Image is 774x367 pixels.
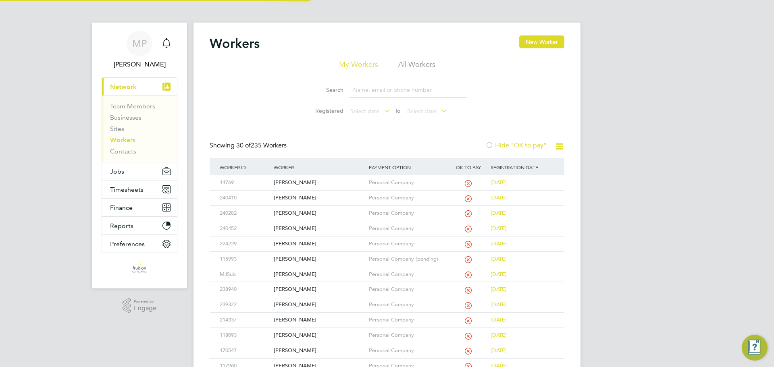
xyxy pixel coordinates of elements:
[350,108,379,115] span: Select date
[367,221,448,236] div: Personal Company
[272,282,366,297] div: [PERSON_NAME]
[218,282,556,288] a: 238940[PERSON_NAME]Personal Company[DATE]
[92,23,187,288] nav: Main navigation
[307,107,343,114] label: Registered
[132,261,147,274] img: fruitionconsulting-logo-retina.png
[110,147,136,155] a: Contacts
[102,31,177,69] a: MP[PERSON_NAME]
[110,114,141,121] a: Businesses
[272,158,366,176] div: Worker
[367,236,448,251] div: Personal Company
[367,175,448,190] div: Personal Company
[134,305,156,312] span: Engage
[110,125,124,133] a: Sites
[210,35,260,52] h2: Workers
[110,102,155,110] a: Team Members
[489,158,556,176] div: Registration Date
[218,282,272,297] div: 238940
[218,297,556,304] a: 239322[PERSON_NAME]Personal Company[DATE]
[448,158,489,176] div: OK to pay
[218,175,556,182] a: 14769[PERSON_NAME]Personal Company[DATE]
[236,141,251,149] span: 30 of
[491,194,507,201] span: [DATE]
[491,316,507,323] span: [DATE]
[367,343,448,358] div: Personal Company
[491,332,507,338] span: [DATE]
[339,60,378,74] li: My Workers
[272,191,366,205] div: [PERSON_NAME]
[110,222,133,230] span: Reports
[485,141,547,149] label: Hide "OK to pay"
[218,236,556,243] a: 224229[PERSON_NAME]Personal Company[DATE]
[491,271,507,278] span: [DATE]
[272,313,366,328] div: [PERSON_NAME]
[218,267,556,274] a: MJSub[PERSON_NAME]Personal Company[DATE]
[102,78,177,95] button: Network
[272,252,366,267] div: [PERSON_NAME]
[218,313,272,328] div: 214337
[367,297,448,312] div: Personal Company
[218,252,272,267] div: 115993
[110,136,135,144] a: Workers
[218,236,272,251] div: 224229
[102,95,177,162] div: Network
[110,186,144,193] span: Timesheets
[218,358,556,365] a: 117960[PERSON_NAME]Personal Company[DATE]
[491,225,507,232] span: [DATE]
[407,108,436,115] span: Select date
[218,297,272,312] div: 239322
[491,301,507,308] span: [DATE]
[218,343,556,350] a: 170547[PERSON_NAME]Personal Company[DATE]
[218,343,272,358] div: 170547
[218,267,272,282] div: MJSub
[392,106,403,116] span: To
[102,217,177,234] button: Reports
[210,141,288,150] div: Showing
[491,255,507,262] span: [DATE]
[218,328,556,334] a: 118093[PERSON_NAME]Personal Company[DATE]
[491,240,507,247] span: [DATE]
[491,347,507,354] span: [DATE]
[102,235,177,253] button: Preferences
[367,206,448,221] div: Personal Company
[110,168,124,175] span: Jobs
[218,251,556,258] a: 115993[PERSON_NAME]Personal Company (pending)[DATE]
[102,180,177,198] button: Timesheets
[218,191,272,205] div: 240410
[218,158,272,176] div: Worker ID
[307,86,343,93] label: Search
[491,179,507,186] span: [DATE]
[272,297,366,312] div: [PERSON_NAME]
[218,221,556,228] a: 240452[PERSON_NAME]Personal Company[DATE]
[218,312,556,319] a: 214337[PERSON_NAME]Personal Company[DATE]
[102,162,177,180] button: Jobs
[272,267,366,282] div: [PERSON_NAME]
[134,298,156,305] span: Powered by
[272,175,366,190] div: [PERSON_NAME]
[367,313,448,328] div: Personal Company
[491,286,507,292] span: [DATE]
[110,240,145,248] span: Preferences
[272,328,366,343] div: [PERSON_NAME]
[110,83,137,91] span: Network
[218,205,556,212] a: 240282[PERSON_NAME]Personal Company[DATE]
[102,261,177,274] a: Go to home page
[367,191,448,205] div: Personal Company
[218,206,272,221] div: 240282
[491,209,507,216] span: [DATE]
[367,282,448,297] div: Personal Company
[132,38,147,49] span: MP
[742,335,768,361] button: Engage Resource Center
[367,328,448,343] div: Personal Company
[102,199,177,216] button: Finance
[272,236,366,251] div: [PERSON_NAME]
[123,298,157,313] a: Powered byEngage
[398,60,435,74] li: All Workers
[102,60,177,69] span: Meg Parkinson
[218,175,272,190] div: 14769
[367,252,448,267] div: Personal Company (pending)
[349,82,467,98] input: Name, email or phone number
[218,328,272,343] div: 118093
[218,190,556,197] a: 240410[PERSON_NAME]Personal Company[DATE]
[272,206,366,221] div: [PERSON_NAME]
